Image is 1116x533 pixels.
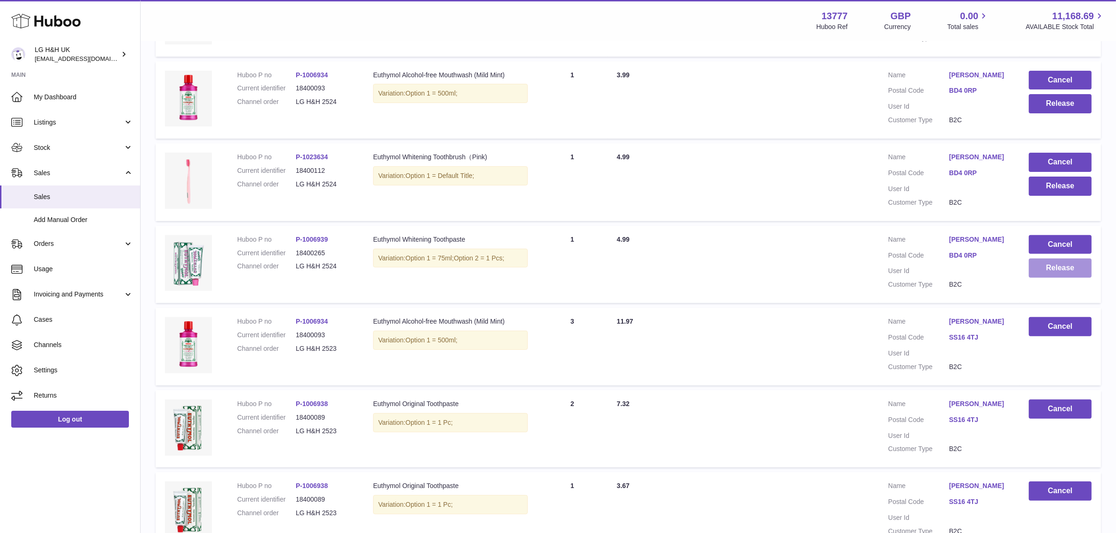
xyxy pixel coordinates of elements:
[949,153,1010,162] a: [PERSON_NAME]
[537,61,607,139] td: 1
[35,45,119,63] div: LG H&H UK
[34,118,123,127] span: Listings
[537,226,607,304] td: 1
[949,71,1010,80] a: [PERSON_NAME]
[34,341,133,349] span: Channels
[1029,153,1092,172] button: Cancel
[617,482,629,489] span: 3.67
[537,390,607,468] td: 2
[1029,177,1092,196] button: Release
[296,71,328,79] a: P-1006934
[237,180,296,189] dt: Channel order
[1029,481,1092,501] button: Cancel
[1029,71,1092,90] button: Cancel
[949,317,1010,326] a: [PERSON_NAME]
[34,93,133,102] span: My Dashboard
[296,344,354,353] dd: LG H&H 2523
[1026,22,1105,31] span: AVAILABLE Stock Total
[405,89,457,97] span: Option 1 = 500ml;
[237,344,296,353] dt: Channel order
[949,116,1010,125] dd: B2C
[373,317,528,326] div: Euthymol Alcohol-free Mouthwash (Mild Mint)
[617,153,629,161] span: 4.99
[1029,400,1092,419] button: Cancel
[296,84,354,93] dd: 18400093
[822,10,848,22] strong: 13777
[949,415,1010,424] a: SS16 4TJ
[34,391,133,400] span: Returns
[1026,10,1105,31] a: 11,168.69 AVAILABLE Stock Total
[373,413,528,432] div: Variation:
[617,71,629,79] span: 3.99
[888,102,949,111] dt: User Id
[34,290,123,299] span: Invoicing and Payments
[947,10,989,31] a: 0.00 Total sales
[888,169,949,180] dt: Postal Code
[35,55,138,62] span: [EMAIL_ADDRESS][DOMAIN_NAME]
[34,169,123,178] span: Sales
[949,86,1010,95] a: BD4 0RP
[947,22,989,31] span: Total sales
[11,47,25,61] img: veechen@lghnh.co.uk
[296,236,328,243] a: P-1006939
[888,317,949,328] dt: Name
[237,317,296,326] dt: Huboo P no
[949,198,1010,207] dd: B2C
[237,235,296,244] dt: Huboo P no
[11,411,129,428] a: Log out
[237,153,296,162] dt: Huboo P no
[949,280,1010,289] dd: B2C
[296,166,354,175] dd: 18400112
[165,71,212,127] img: Euthymol_Alcohol_Free_Mild_Mint_Mouthwash_500ml.webp
[296,482,328,489] a: P-1006938
[888,431,949,440] dt: User Id
[237,249,296,258] dt: Current identifier
[34,315,133,324] span: Cases
[888,400,949,411] dt: Name
[296,262,354,271] dd: LG H&H 2524
[1052,10,1094,22] span: 11,168.69
[34,215,133,224] span: Add Manual Order
[888,266,949,275] dt: User Id
[296,331,354,340] dd: 18400093
[296,249,354,258] dd: 18400265
[237,509,296,518] dt: Channel order
[237,400,296,408] dt: Huboo P no
[34,366,133,375] span: Settings
[373,495,528,514] div: Variation:
[1029,259,1092,278] button: Release
[373,249,528,268] div: Variation:
[888,198,949,207] dt: Customer Type
[888,497,949,509] dt: Postal Code
[405,419,453,426] span: Option 1 = 1 Pc;
[405,254,454,262] span: Option 1 = 75ml;
[949,363,1010,371] dd: B2C
[34,265,133,274] span: Usage
[237,481,296,490] dt: Huboo P no
[617,236,629,243] span: 4.99
[891,10,911,22] strong: GBP
[888,280,949,289] dt: Customer Type
[884,22,911,31] div: Currency
[949,481,1010,490] a: [PERSON_NAME]
[949,235,1010,244] a: [PERSON_NAME]
[373,400,528,408] div: Euthymol Original Toothpaste
[237,84,296,93] dt: Current identifier
[949,444,1010,453] dd: B2C
[888,251,949,262] dt: Postal Code
[888,153,949,164] dt: Name
[237,413,296,422] dt: Current identifier
[237,97,296,106] dt: Channel order
[34,239,123,248] span: Orders
[405,172,474,179] span: Option 1 = Default Title;
[296,427,354,436] dd: LG H&H 2523
[237,166,296,175] dt: Current identifier
[165,153,212,209] img: Euthymol_Whitening_Toothbrush_Pink_-Image-4.webp
[888,363,949,371] dt: Customer Type
[405,501,453,508] span: Option 1 = 1 Pc;
[617,400,629,407] span: 7.32
[949,333,1010,342] a: SS16 4TJ
[816,22,848,31] div: Huboo Ref
[888,116,949,125] dt: Customer Type
[888,235,949,246] dt: Name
